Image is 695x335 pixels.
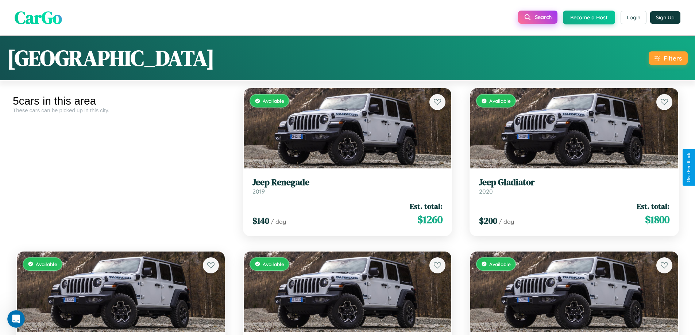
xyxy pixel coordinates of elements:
[263,98,284,104] span: Available
[686,153,691,182] div: Give Feedback
[649,51,688,65] button: Filters
[645,212,669,227] span: $ 1800
[563,11,615,24] button: Become a Host
[489,261,511,267] span: Available
[637,201,669,211] span: Est. total:
[410,201,443,211] span: Est. total:
[252,177,443,195] a: Jeep Renegade2019
[535,14,552,20] span: Search
[479,215,497,227] span: $ 200
[15,5,62,30] span: CarGo
[650,11,680,24] button: Sign Up
[7,310,25,328] iframe: Intercom live chat
[621,11,646,24] button: Login
[252,188,265,195] span: 2019
[479,177,669,188] h3: Jeep Gladiator
[518,11,557,24] button: Search
[252,177,443,188] h3: Jeep Renegade
[499,218,514,225] span: / day
[271,218,286,225] span: / day
[479,177,669,195] a: Jeep Gladiator2020
[417,212,443,227] span: $ 1260
[36,261,57,267] span: Available
[489,98,511,104] span: Available
[479,188,493,195] span: 2020
[263,261,284,267] span: Available
[252,215,269,227] span: $ 140
[664,54,682,62] div: Filters
[13,95,229,107] div: 5 cars in this area
[7,43,215,73] h1: [GEOGRAPHIC_DATA]
[13,107,229,113] div: These cars can be picked up in this city.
